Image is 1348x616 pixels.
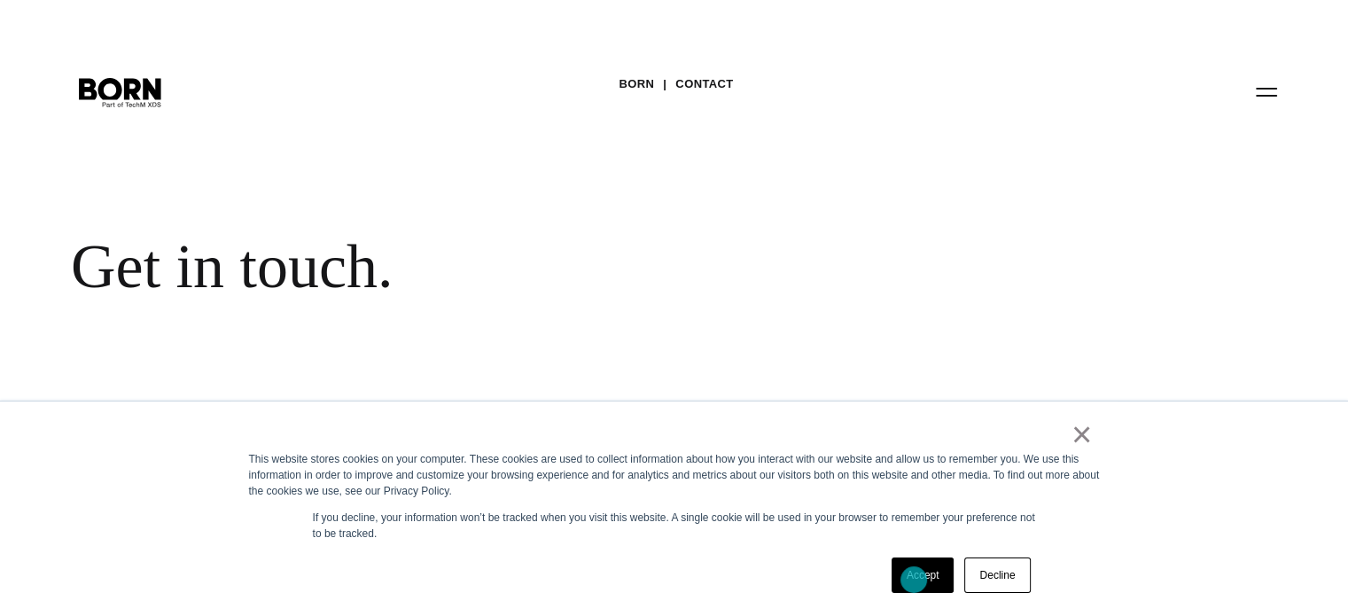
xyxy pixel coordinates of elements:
[249,451,1100,499] div: This website stores cookies on your computer. These cookies are used to collect information about...
[71,230,1081,303] div: Get in touch.
[313,510,1036,542] p: If you decline, your information won’t be tracked when you visit this website. A single cookie wi...
[964,558,1030,593] a: Decline
[675,71,733,97] a: Contact
[1071,426,1093,442] a: ×
[619,71,654,97] a: BORN
[892,558,955,593] a: Accept
[1245,73,1288,110] button: Open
